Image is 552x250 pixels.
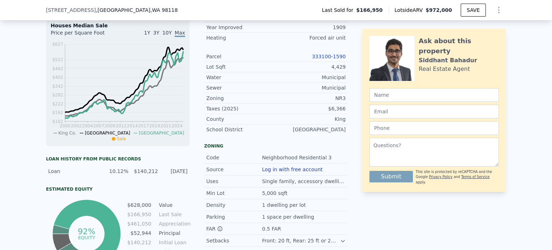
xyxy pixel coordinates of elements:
button: SAVE [461,4,486,17]
span: $972,000 [425,7,452,13]
span: Sale [117,136,126,141]
td: $461,050 [127,220,152,228]
div: Water [206,74,276,81]
div: Parking [206,213,262,221]
tspan: $222 [52,101,63,106]
div: 0.5 FAR [262,225,282,232]
div: Municipal [276,74,346,81]
div: Neighborhood Residential 3 [262,154,333,161]
div: Sewer [206,84,276,91]
div: 1909 [276,24,346,31]
div: County [206,115,276,123]
div: Code [206,154,262,161]
div: Loan history from public records [46,156,190,162]
div: Single family, accessory dwellings. [262,178,346,185]
td: $52,944 [127,229,152,237]
td: $140,212 [127,238,152,246]
tspan: $462 [52,66,63,71]
div: 5,000 sqft [262,190,289,197]
tspan: 2007 [93,123,104,128]
tspan: $102 [52,119,63,124]
input: Phone [369,121,499,135]
div: Heating [206,34,276,41]
div: [GEOGRAPHIC_DATA] [276,126,346,133]
a: Privacy Policy [429,175,452,179]
tspan: $282 [52,92,63,97]
div: Taxes (2025) [206,105,276,112]
tspan: $627 [52,42,63,47]
td: Value [157,201,190,209]
div: School District [206,126,276,133]
div: Municipal [276,84,346,91]
span: $166,950 [356,6,383,14]
div: Siddhant Bahadur [419,56,477,65]
input: Name [369,88,499,102]
div: Price per Square Foot [51,29,118,41]
span: Lotside ARV [395,6,425,14]
tspan: 2004 [82,123,93,128]
div: Setbacks [206,237,262,244]
tspan: 2017 [138,123,149,128]
span: 3Y [153,30,159,36]
tspan: 2019 [149,123,160,128]
button: Log in with free account [262,167,323,172]
div: NR3 [276,95,346,102]
td: $628,000 [127,201,152,209]
div: Year Improved [206,24,276,31]
tspan: $522 [52,57,63,62]
div: Min Lot [206,190,262,197]
td: Principal [157,229,190,237]
tspan: $162 [52,110,63,115]
td: Initial Loan [157,238,190,246]
div: [DATE] [162,168,188,175]
div: Front: 20 ft, Rear: 25 ft or 20% of lot depth (min. 10 ft), Side: 5 ft [262,237,340,244]
span: , [GEOGRAPHIC_DATA] [96,6,178,14]
tspan: 2000 [60,123,71,128]
div: Density [206,201,262,209]
span: , WA 98118 [150,7,178,13]
a: Terms of Service [461,175,489,179]
button: Submit [369,171,413,182]
div: 1 space per dwelling [262,213,316,221]
td: Appreciation [157,220,190,228]
tspan: 2009 [104,123,115,128]
div: This site is protected by reCAPTCHA and the Google and apply. [416,169,499,185]
div: Forced air unit [276,34,346,41]
span: Max [175,30,185,37]
div: Loan [48,168,99,175]
tspan: 2021 [160,123,171,128]
div: 4,429 [276,63,346,71]
div: King [276,115,346,123]
div: Houses Median Sale [51,22,185,29]
input: Email [369,105,499,118]
div: Zoning [204,143,348,149]
div: Estimated Equity [46,186,190,192]
tspan: equity [78,235,95,240]
div: Source [206,166,262,173]
tspan: $342 [52,84,63,89]
div: 10.12% [103,168,128,175]
div: Lot Sqft [206,63,276,71]
span: Last Sold for [322,6,356,14]
span: [GEOGRAPHIC_DATA] [85,131,130,136]
tspan: 2014 [127,123,138,128]
div: FAR [206,225,262,232]
span: [STREET_ADDRESS] [46,6,96,14]
div: $6,366 [276,105,346,112]
button: Show Options [492,3,506,17]
tspan: 2024 [172,123,183,128]
tspan: 92% [78,227,95,236]
div: Zoning [206,95,276,102]
tspan: $402 [52,75,63,80]
div: Real Estate Agent [419,65,470,73]
span: 10Y [162,30,172,36]
tspan: 2012 [116,123,127,128]
tspan: 2002 [71,123,82,128]
div: Ask about this property [419,36,499,56]
div: Parcel [206,53,276,60]
div: Uses [206,178,262,185]
span: [GEOGRAPHIC_DATA] [139,131,184,136]
span: King Co. [59,131,77,136]
td: $166,950 [127,210,152,218]
a: 333100-1590 [312,54,346,59]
